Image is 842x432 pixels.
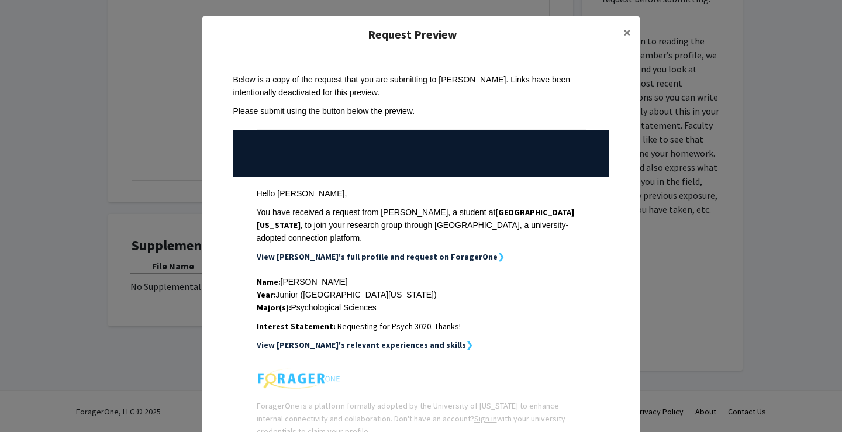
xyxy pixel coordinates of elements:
[474,413,497,424] a: Sign in
[257,275,586,288] div: [PERSON_NAME]
[257,277,281,287] strong: Name:
[498,251,505,262] strong: ❯
[614,16,640,49] button: Close
[9,379,50,423] iframe: Chat
[233,105,609,117] div: Please submit using the button below the preview.
[257,301,586,314] div: Psychological Sciences
[257,302,291,313] strong: Major(s):
[466,340,473,350] strong: ❯
[623,23,631,42] span: ×
[257,206,586,244] div: You have received a request from [PERSON_NAME], a student at , to join your research group throug...
[233,73,609,99] div: Below is a copy of the request that you are submitting to [PERSON_NAME]. Links have been intentio...
[257,288,586,301] div: Junior ([GEOGRAPHIC_DATA][US_STATE])
[257,340,466,350] strong: View [PERSON_NAME]'s relevant experiences and skills
[257,251,498,262] strong: View [PERSON_NAME]'s full profile and request on ForagerOne
[257,321,336,331] strong: Interest Statement:
[211,26,614,43] h5: Request Preview
[257,289,276,300] strong: Year:
[337,321,461,331] span: Requesting for Psych 3020. Thanks!
[257,187,586,200] div: Hello [PERSON_NAME],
